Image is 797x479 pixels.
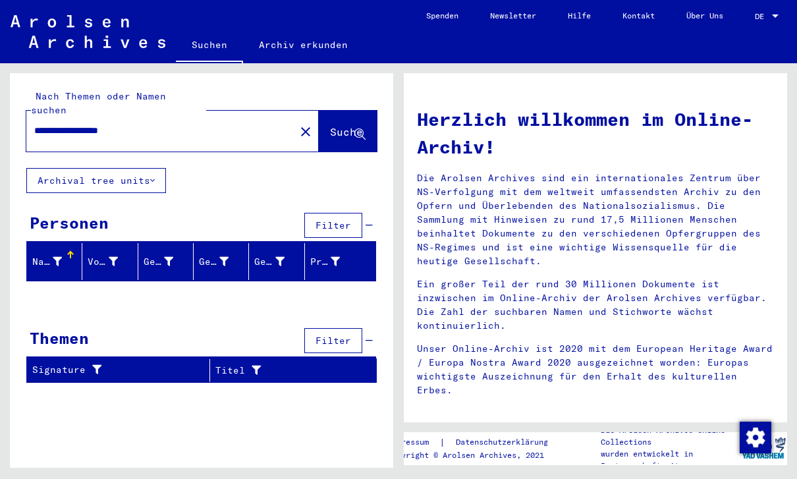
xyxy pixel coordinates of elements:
[310,255,340,269] div: Prisoner #
[304,213,362,238] button: Filter
[417,105,774,161] h1: Herzlich willkommen im Online-Archiv!
[417,277,774,333] p: Ein großer Teil der rund 30 Millionen Dokumente ist inzwischen im Online-Archiv der Arolsen Archi...
[445,436,564,449] a: Datenschutzerklärung
[176,29,243,63] a: Suchen
[32,255,62,269] div: Nachname
[32,363,193,377] div: Signature
[88,251,137,272] div: Vorname
[27,243,82,280] mat-header-cell: Nachname
[138,243,194,280] mat-header-cell: Geburtsname
[249,243,304,280] mat-header-cell: Geburtsdatum
[254,255,284,269] div: Geburtsdatum
[199,255,229,269] div: Geburt‏
[144,251,193,272] div: Geburtsname
[740,422,771,453] img: Zustimmung ändern
[601,448,740,472] p: wurden entwickelt in Partnerschaft mit
[88,255,117,269] div: Vorname
[254,251,304,272] div: Geburtsdatum
[292,118,319,144] button: Clear
[199,251,248,272] div: Geburt‏
[304,328,362,353] button: Filter
[316,219,351,231] span: Filter
[194,243,249,280] mat-header-cell: Geburt‏
[215,364,344,378] div: Titel
[82,243,138,280] mat-header-cell: Vorname
[417,342,774,397] p: Unser Online-Archiv ist 2020 mit dem European Heritage Award / Europa Nostra Award 2020 ausgezeic...
[31,90,166,116] mat-label: Nach Themen oder Namen suchen
[387,436,564,449] div: |
[32,360,209,381] div: Signature
[305,243,375,280] mat-header-cell: Prisoner #
[310,251,360,272] div: Prisoner #
[387,436,439,449] a: Impressum
[330,125,363,138] span: Suche
[755,12,769,21] span: DE
[319,111,377,152] button: Suche
[30,326,89,350] div: Themen
[215,360,360,381] div: Titel
[601,424,740,448] p: Die Arolsen Archives Online-Collections
[26,168,166,193] button: Archival tree units
[144,255,173,269] div: Geburtsname
[30,211,109,235] div: Personen
[417,171,774,268] p: Die Arolsen Archives sind ein internationales Zentrum über NS-Verfolgung mit dem weltweit umfasse...
[11,15,165,48] img: Arolsen_neg.svg
[243,29,364,61] a: Archiv erkunden
[298,124,314,140] mat-icon: close
[387,449,564,461] p: Copyright © Arolsen Archives, 2021
[316,335,351,347] span: Filter
[32,251,82,272] div: Nachname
